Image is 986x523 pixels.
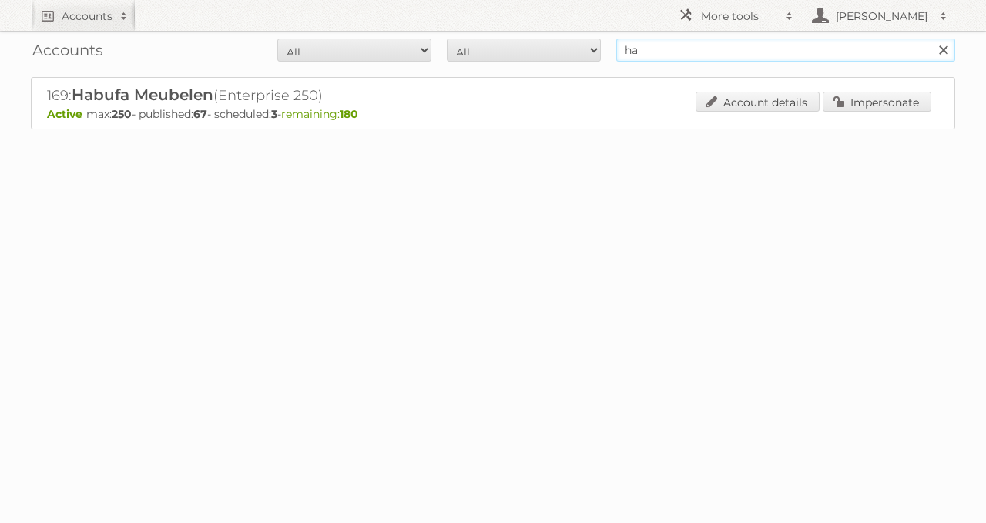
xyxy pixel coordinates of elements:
[701,8,778,24] h2: More tools
[271,107,277,121] strong: 3
[47,85,586,106] h2: 169: (Enterprise 250)
[696,92,820,112] a: Account details
[340,107,358,121] strong: 180
[281,107,358,121] span: remaining:
[47,107,86,121] span: Active
[72,85,213,104] span: Habufa Meubelen
[832,8,932,24] h2: [PERSON_NAME]
[823,92,931,112] a: Impersonate
[193,107,207,121] strong: 67
[112,107,132,121] strong: 250
[47,107,939,121] p: max: - published: - scheduled: -
[62,8,112,24] h2: Accounts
